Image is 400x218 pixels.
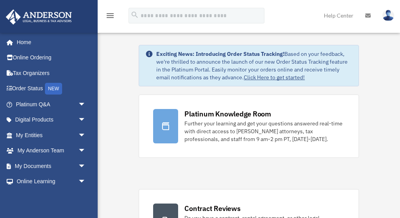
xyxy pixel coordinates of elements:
span: arrow_drop_down [78,189,94,205]
span: arrow_drop_down [78,112,94,128]
div: Platinum Knowledge Room [184,109,271,119]
a: Order StatusNEW [5,81,98,97]
i: search [130,11,139,19]
a: Billingarrow_drop_down [5,189,98,205]
div: NEW [45,83,62,95]
span: arrow_drop_down [78,96,94,113]
a: Digital Productsarrow_drop_down [5,112,98,128]
a: Click Here to get started! [244,74,305,81]
a: Home [5,34,94,50]
div: Contract Reviews [184,204,240,213]
a: Platinum Q&Aarrow_drop_down [5,96,98,112]
img: User Pic [382,10,394,21]
span: arrow_drop_down [78,127,94,143]
span: arrow_drop_down [78,143,94,159]
img: Anderson Advisors Platinum Portal [4,9,74,25]
a: My Entitiesarrow_drop_down [5,127,98,143]
a: Online Learningarrow_drop_down [5,174,98,189]
a: Tax Organizers [5,65,98,81]
div: Based on your feedback, we're thrilled to announce the launch of our new Order Status Tracking fe... [156,50,352,81]
span: arrow_drop_down [78,158,94,174]
a: menu [105,14,115,20]
a: Platinum Knowledge Room Further your learning and get your questions answered real-time with dire... [139,95,359,158]
i: menu [105,11,115,20]
span: arrow_drop_down [78,174,94,190]
div: Further your learning and get your questions answered real-time with direct access to [PERSON_NAM... [184,120,344,143]
a: My Anderson Teamarrow_drop_down [5,143,98,159]
strong: Exciting News: Introducing Order Status Tracking! [156,50,284,57]
a: My Documentsarrow_drop_down [5,158,98,174]
a: Online Ordering [5,50,98,66]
